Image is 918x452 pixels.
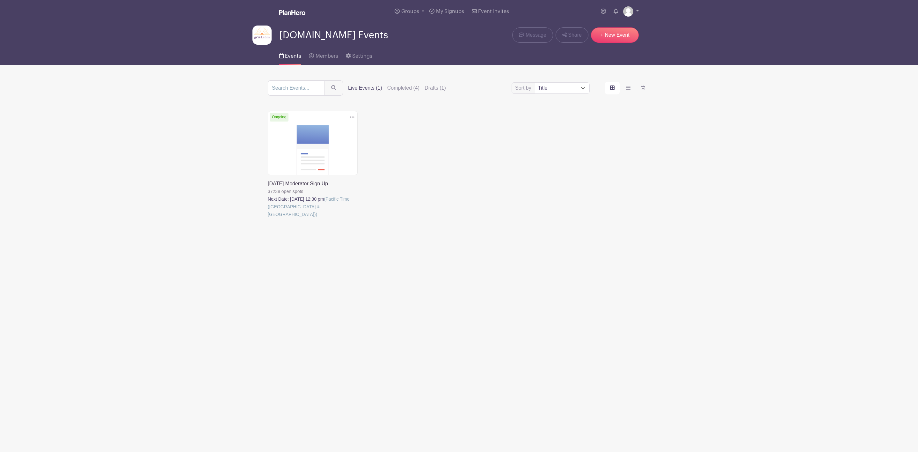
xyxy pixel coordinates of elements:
a: Members [309,45,338,65]
span: Members [316,54,338,59]
span: Event Invites [478,9,509,14]
img: grief-logo-planhero.png [252,26,272,45]
div: order and view [605,82,650,94]
label: Drafts (1) [425,84,446,92]
div: filters [348,84,451,92]
span: Events [285,54,301,59]
span: Share [568,31,582,39]
span: Message [526,31,546,39]
img: logo_white-6c42ec7e38ccf1d336a20a19083b03d10ae64f83f12c07503d8b9e83406b4c7d.svg [279,10,305,15]
a: + New Event [591,27,639,43]
span: [DOMAIN_NAME] Events [279,30,388,41]
img: default-ce2991bfa6775e67f084385cd625a349d9dcbb7a52a09fb2fda1e96e2d18dcdb.png [623,6,633,17]
span: My Signups [436,9,464,14]
label: Live Events (1) [348,84,382,92]
a: Settings [346,45,372,65]
span: Groups [401,9,419,14]
label: Completed (4) [387,84,419,92]
input: Search Events... [268,80,325,96]
a: Message [512,27,553,43]
label: Sort by [515,84,533,92]
a: Share [556,27,588,43]
span: Settings [352,54,372,59]
a: Events [279,45,301,65]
